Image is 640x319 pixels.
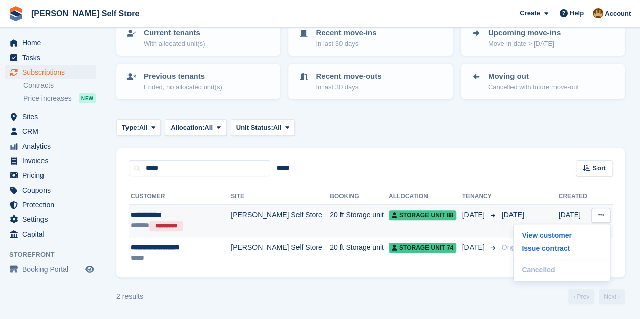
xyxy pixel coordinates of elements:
[316,27,376,39] p: Recent move-ins
[122,123,139,133] span: Type:
[5,198,96,212] a: menu
[462,65,624,98] a: Moving out Cancelled with future move-out
[518,242,606,255] p: Issue contract
[5,212,96,226] a: menu
[22,168,83,183] span: Pricing
[389,189,462,205] th: Allocation
[231,205,330,237] td: [PERSON_NAME] Self Store
[558,189,589,205] th: Created
[389,210,456,220] span: Storage unit 88
[22,110,83,124] span: Sites
[165,119,227,136] button: Allocation: All
[22,139,83,153] span: Analytics
[501,211,524,219] span: [DATE]
[330,189,389,205] th: Booking
[22,212,83,226] span: Settings
[144,39,205,49] p: With allocated unit(s)
[22,262,83,277] span: Booking Portal
[330,237,389,269] td: 20 ft Storage unit
[116,291,143,302] div: 2 results
[570,8,584,18] span: Help
[231,237,330,269] td: [PERSON_NAME] Self Store
[462,21,624,55] a: Upcoming move-ins Move-in date > [DATE]
[558,205,589,237] td: [DATE]
[144,82,222,93] p: Ended, no allocated unit(s)
[129,189,231,205] th: Customer
[568,289,594,304] a: Previous
[139,123,148,133] span: All
[462,210,486,220] span: [DATE]
[236,123,273,133] span: Unit Status:
[5,65,96,79] a: menu
[117,65,279,98] a: Previous tenants Ended, no allocated unit(s)
[289,65,451,98] a: Recent move-outs In last 30 days
[330,205,389,237] td: 20 ft Storage unit
[5,110,96,124] a: menu
[566,289,627,304] nav: Page
[592,163,606,173] span: Sort
[116,119,161,136] button: Type: All
[5,154,96,168] a: menu
[23,93,96,104] a: Price increases NEW
[599,289,625,304] a: Next
[204,123,213,133] span: All
[5,36,96,50] a: menu
[22,124,83,139] span: CRM
[488,27,561,39] p: Upcoming move-ins
[488,39,561,49] p: Move-in date > [DATE]
[273,123,282,133] span: All
[289,21,451,55] a: Recent move-ins In last 30 days
[488,82,579,93] p: Cancelled with future move-out
[9,250,101,260] span: Storefront
[27,5,143,22] a: [PERSON_NAME] Self Store
[389,243,456,253] span: Storage unit 74
[22,65,83,79] span: Subscriptions
[22,51,83,65] span: Tasks
[79,93,96,103] div: NEW
[22,227,83,241] span: Capital
[23,81,96,90] a: Contracts
[144,71,222,82] p: Previous tenants
[22,36,83,50] span: Home
[22,198,83,212] span: Protection
[83,263,96,276] a: Preview store
[5,262,96,277] a: menu
[501,243,528,251] span: Ongoing
[231,119,295,136] button: Unit Status: All
[605,9,631,19] span: Account
[5,139,96,153] a: menu
[22,154,83,168] span: Invoices
[462,242,486,253] span: [DATE]
[5,168,96,183] a: menu
[231,189,330,205] th: Site
[5,124,96,139] a: menu
[316,82,381,93] p: In last 30 days
[518,229,606,242] a: View customer
[117,21,279,55] a: Current tenants With allocated unit(s)
[22,183,83,197] span: Coupons
[170,123,204,133] span: Allocation:
[518,263,606,277] p: Cancelled
[593,8,603,18] img: Tom Kingston
[488,71,579,82] p: Moving out
[520,8,540,18] span: Create
[5,183,96,197] a: menu
[5,51,96,65] a: menu
[8,6,23,21] img: stora-icon-8386f47178a22dfd0bd8f6a31ec36ba5ce8667c1dd55bd0f319d3a0aa187defe.svg
[462,189,497,205] th: Tenancy
[316,71,381,82] p: Recent move-outs
[5,227,96,241] a: menu
[23,94,72,103] span: Price increases
[316,39,376,49] p: In last 30 days
[144,27,205,39] p: Current tenants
